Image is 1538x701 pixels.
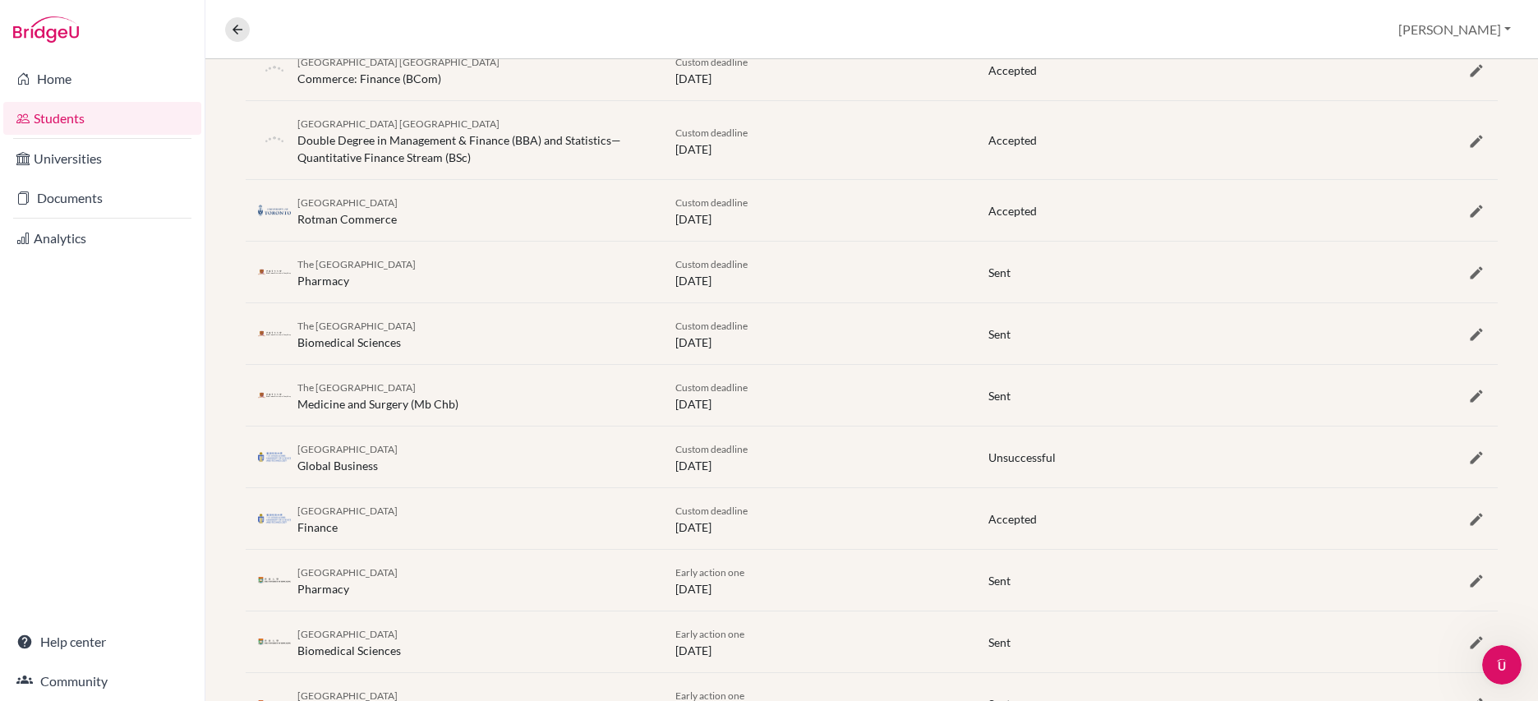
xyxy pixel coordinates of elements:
div: Medicine and Surgery (Mb Chb) [297,378,458,413]
span: Custom deadline [675,320,748,332]
a: Home [3,62,201,95]
iframe: Intercom live chat [1482,645,1522,685]
span: [GEOGRAPHIC_DATA] [GEOGRAPHIC_DATA] [297,118,500,130]
img: default-university-logo-42dd438d0b49c2174d4c41c49dcd67eec2da6d16b3a2f6d5de70cc347232e317.png [258,53,291,86]
img: hk_cuh_umd31uiy.png [258,328,291,340]
span: Custom deadline [675,505,748,517]
span: The [GEOGRAPHIC_DATA] [297,320,416,332]
span: The [GEOGRAPHIC_DATA] [297,258,416,270]
div: Pharmacy [297,255,416,289]
span: Sent [988,265,1011,279]
span: Custom deadline [675,56,748,68]
span: Sent [988,327,1011,341]
span: Custom deadline [675,258,748,270]
div: [DATE] [663,625,976,659]
img: hk_hku_3y_9pupn.png [258,574,291,587]
img: default-university-logo-42dd438d0b49c2174d4c41c49dcd67eec2da6d16b3a2f6d5de70cc347232e317.png [258,124,291,157]
span: [GEOGRAPHIC_DATA] [297,196,398,209]
img: hk_ust_l60dqc28.png [258,513,291,525]
span: The [GEOGRAPHIC_DATA] [297,381,416,394]
span: Custom deadline [675,381,748,394]
span: Accepted [988,204,1037,218]
span: Accepted [988,133,1037,147]
div: Biomedical Sciences [297,316,416,351]
a: Universities [3,142,201,175]
span: [GEOGRAPHIC_DATA] [297,505,398,517]
span: Sent [988,574,1011,588]
img: Bridge-U [13,16,79,43]
div: [DATE] [663,501,976,536]
span: [GEOGRAPHIC_DATA] [297,566,398,579]
span: Early action one [675,628,744,640]
span: Accepted [988,512,1037,526]
div: [DATE] [663,193,976,228]
div: [DATE] [663,53,976,87]
a: Documents [3,182,201,214]
span: Custom deadline [675,443,748,455]
span: Sent [988,389,1011,403]
a: Community [3,665,201,698]
img: hk_hku_3y_9pupn.png [258,636,291,648]
span: [GEOGRAPHIC_DATA] [297,628,398,640]
div: Biomedical Sciences [297,625,401,659]
a: Help center [3,625,201,658]
div: Commerce: Finance (BCom) [297,53,500,87]
span: [GEOGRAPHIC_DATA] [297,443,398,455]
div: [DATE] [663,440,976,474]
span: Early action one [675,566,744,579]
a: Analytics [3,222,201,255]
img: ca_tor_9z1g8r0r.png [258,205,291,217]
div: [DATE] [663,123,976,158]
span: [GEOGRAPHIC_DATA] [GEOGRAPHIC_DATA] [297,56,500,68]
div: Rotman Commerce [297,193,398,228]
img: hk_cuh_umd31uiy.png [258,390,291,402]
img: hk_cuh_umd31uiy.png [258,266,291,279]
div: [DATE] [663,563,976,597]
div: [DATE] [663,378,976,413]
span: Custom deadline [675,196,748,209]
div: Pharmacy [297,563,398,597]
img: hk_ust_l60dqc28.png [258,451,291,463]
div: [DATE] [663,255,976,289]
button: [PERSON_NAME] [1391,14,1518,45]
div: [DATE] [663,316,976,351]
a: Students [3,102,201,135]
div: Double Degree in Management & Finance (BBA) and Statistics—Quantitative Finance Stream (BSc) [297,114,651,166]
div: Finance [297,501,398,536]
span: Custom deadline [675,127,748,139]
span: Unsuccessful [988,450,1056,464]
span: Accepted [988,63,1037,77]
div: Global Business [297,440,398,474]
span: Sent [988,635,1011,649]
